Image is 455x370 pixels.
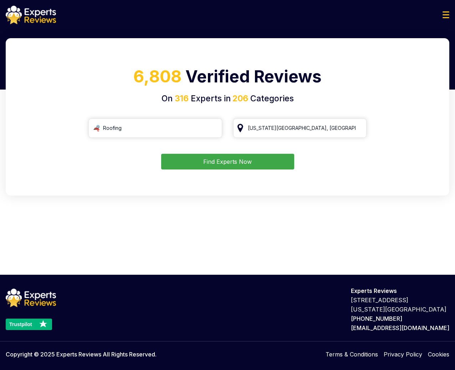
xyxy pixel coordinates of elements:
text: Trustpilot [9,321,32,327]
img: logo [6,289,56,307]
h4: On Experts in Categories [14,92,441,105]
p: [STREET_ADDRESS] [351,295,449,305]
span: 316 [175,93,189,103]
input: Your City [233,118,367,138]
span: 6,808 [133,66,182,86]
a: Trustpilot [6,319,56,330]
p: [EMAIL_ADDRESS][DOMAIN_NAME] [351,323,449,333]
input: Search Category [88,118,222,138]
p: Copyright © 2025 Experts Reviews All Rights Reserved. [6,350,157,359]
span: 206 [231,93,248,103]
img: logo [6,6,56,24]
h1: Verified Reviews [14,64,441,92]
a: Terms & Conditions [326,350,378,359]
p: [PHONE_NUMBER] [351,314,449,323]
a: Cookies [428,350,449,359]
p: Experts Reviews [351,286,449,295]
button: Find Experts Now [161,154,294,169]
img: Menu Icon [443,11,449,18]
p: [US_STATE][GEOGRAPHIC_DATA] [351,305,449,314]
a: Privacy Policy [384,350,422,359]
